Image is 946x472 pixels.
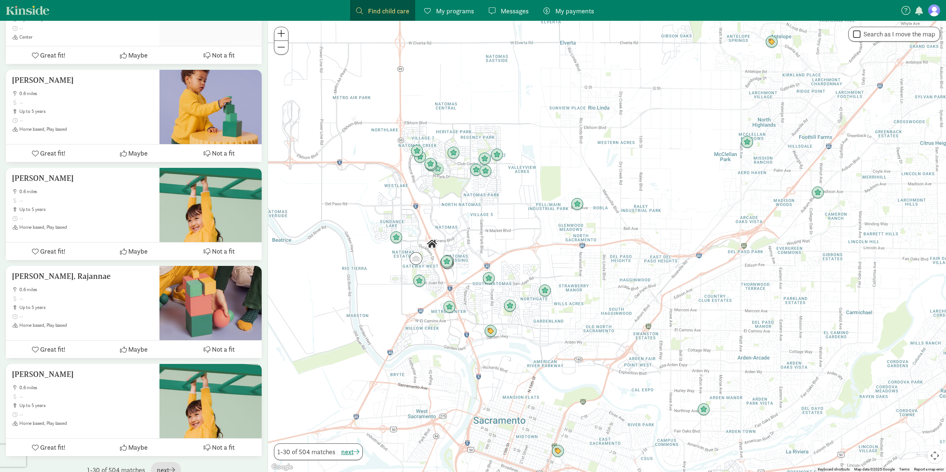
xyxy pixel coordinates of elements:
span: Home based, Play based [19,224,154,230]
span: 0.6 miles [19,189,154,195]
span: Not a fit [212,246,235,256]
div: Click to see details [414,151,426,163]
span: up to 5 years [19,108,154,114]
h5: [PERSON_NAME] [12,174,154,183]
h5: [PERSON_NAME] [12,370,154,379]
button: Not a fit [177,46,262,64]
div: Click to see details [571,198,584,211]
span: Not a fit [212,148,235,158]
div: Click to see details [479,165,492,178]
div: Click to see details [697,403,710,416]
div: Click to see details [484,325,497,338]
button: Not a fit [177,439,262,456]
button: Keyboard shortcuts [818,467,850,472]
div: Click to see details [482,272,495,285]
span: Maybe [128,442,148,452]
div: Click to see details [425,159,438,172]
div: Click to see details [741,136,753,149]
span: Not a fit [212,442,235,452]
button: Great fit! [6,242,91,260]
span: Great fit! [40,442,65,452]
span: Photo by [216,38,262,46]
span: 0.6 miles [19,287,154,293]
div: Click to see details [470,164,482,176]
span: Home based, Play based [19,126,154,132]
button: Not a fit [177,242,262,260]
span: Maybe [128,344,148,354]
span: up to 5 years [19,403,154,408]
span: 0.6 miles [19,385,154,391]
div: Click to see details [441,257,454,269]
button: Maybe [91,439,176,456]
h5: [PERSON_NAME], Rajannae [12,272,154,281]
div: Click to see details [410,252,422,265]
a: Kinside [6,6,49,15]
span: Not a fit [212,344,235,354]
button: Maybe [91,242,176,260]
span: up to 5 years [19,206,154,212]
button: Not a fit [177,341,262,358]
span: My programs [436,6,474,16]
button: Maybe [91,341,176,358]
span: 0.6 miles [19,91,154,97]
span: My payments [555,6,594,16]
div: Click to see details [443,301,456,313]
img: Google [270,462,294,472]
span: Home based, Play based [19,322,154,328]
div: Click to see details [765,36,778,48]
div: Click to see details [441,255,454,268]
div: Click to see details [432,163,444,175]
label: Search as I move the map [861,30,935,39]
div: Click to see details [390,231,403,244]
span: Maybe [128,246,148,256]
span: Great fit! [40,344,65,354]
span: Great fit! [40,50,65,60]
div: Click to see details [440,256,453,268]
a: Report a map error [914,467,944,471]
div: Click to see details [552,445,564,458]
div: Click to see details [504,300,516,312]
span: Find child care [368,6,409,16]
span: Not a fit [212,50,235,60]
button: Not a fit [177,144,262,162]
div: Click to see details [447,147,460,159]
div: Click to see details [811,186,824,199]
button: Great fit! [6,341,91,358]
div: Click to see details [539,284,551,297]
button: Maybe [91,144,176,162]
a: Terms (opens in new tab) [899,467,910,471]
div: Click to see details [411,145,423,157]
button: Maybe [91,46,176,64]
button: Great fit! [6,144,91,162]
span: Home based, Play based [19,420,154,426]
span: up to 5 years [19,305,154,310]
div: Click to see details [413,275,426,287]
div: Click to see details [478,153,491,165]
span: Great fit! [40,246,65,256]
span: Map data ©2025 Google [854,467,895,471]
div: Click to see details [440,255,453,268]
a: Open this area in Google Maps (opens a new window) [270,462,294,472]
div: Click to see details [491,149,503,161]
div: Click to see details [426,238,438,250]
div: Click to see details [424,158,437,170]
button: Great fit! [6,439,91,456]
span: Messages [501,6,529,16]
span: Center [19,34,154,40]
h5: [PERSON_NAME] [12,76,154,85]
span: Great fit! [40,148,65,158]
button: Map camera controls [927,448,942,463]
button: next [341,447,359,457]
span: 1-30 of 504 matches [277,447,335,457]
button: Great fit! [6,46,91,64]
a: [PERSON_NAME] [231,39,260,44]
span: Maybe [128,148,148,158]
span: Maybe [128,50,148,60]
